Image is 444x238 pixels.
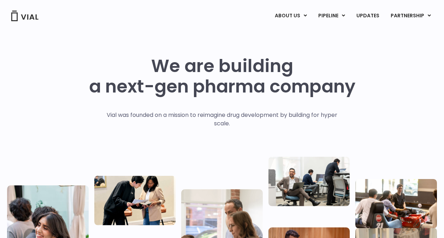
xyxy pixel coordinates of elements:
img: Three people working in an office [268,156,350,206]
a: UPDATES [351,10,385,22]
h1: We are building a next-gen pharma company [89,56,355,97]
a: ABOUT USMenu Toggle [269,10,312,22]
a: PARTNERSHIPMenu Toggle [385,10,437,22]
img: Vial Logo [11,11,39,21]
img: Two people looking at a paper talking. [94,175,176,225]
a: PIPELINEMenu Toggle [313,10,350,22]
p: Vial was founded on a mission to reimagine drug development by building for hyper scale. [99,111,345,128]
img: Group of people playing whirlyball [355,179,437,228]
